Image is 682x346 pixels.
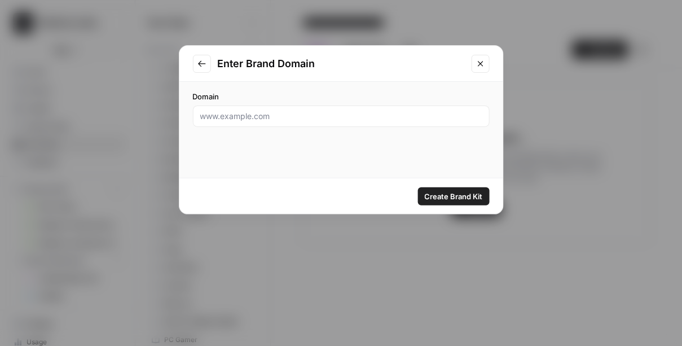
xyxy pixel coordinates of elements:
button: Go to previous step [193,55,211,73]
button: Close modal [472,55,490,73]
span: Create Brand Kit [425,191,483,202]
label: Domain [193,91,490,102]
button: Create Brand Kit [418,187,490,205]
h2: Enter Brand Domain [218,56,465,72]
input: www.example.com [200,111,482,122]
